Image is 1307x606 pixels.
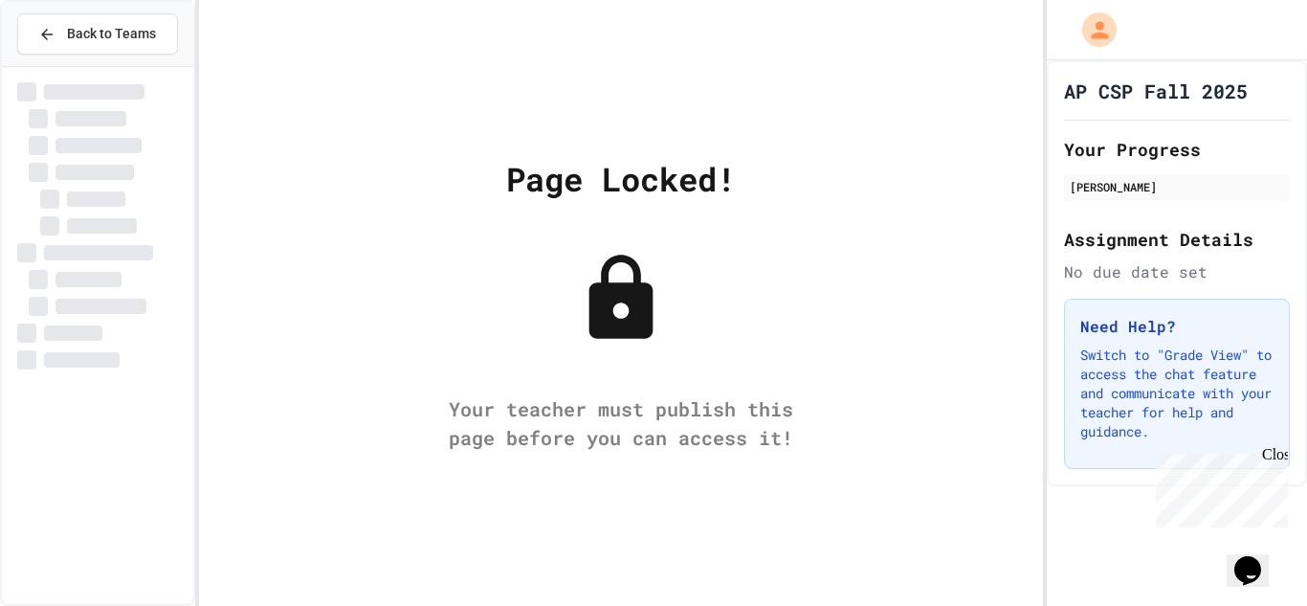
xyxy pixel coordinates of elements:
[17,13,178,55] button: Back to Teams
[1148,446,1288,527] iframe: chat widget
[1064,136,1290,163] h2: Your Progress
[1064,226,1290,253] h2: Assignment Details
[1227,529,1288,587] iframe: chat widget
[8,8,132,122] div: Chat with us now!Close
[1070,178,1284,195] div: [PERSON_NAME]
[1062,8,1121,52] div: My Account
[1080,346,1274,441] p: Switch to "Grade View" to access the chat feature and communicate with your teacher for help and ...
[1080,315,1274,338] h3: Need Help?
[1064,260,1290,283] div: No due date set
[67,24,156,44] span: Back to Teams
[430,394,812,452] div: Your teacher must publish this page before you can access it!
[506,154,736,203] div: Page Locked!
[1064,78,1248,104] h1: AP CSP Fall 2025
